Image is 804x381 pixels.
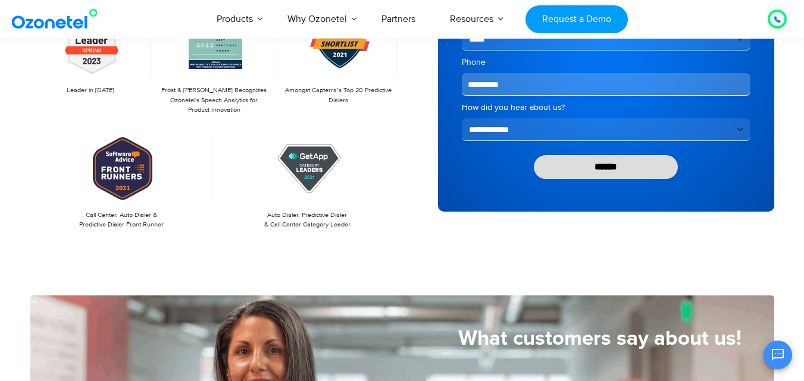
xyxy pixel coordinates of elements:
p: Call Center, Auto Dialer & Predictive Dialer Front Runner [36,210,207,230]
p: Leader in [DATE] [36,86,145,96]
a: Request a Demo [525,5,627,33]
button: Open chat [764,341,792,369]
p: Auto Dialer, Predictive Dialer & Call Center Category Leader [222,210,393,230]
label: How did you hear about us? [462,102,750,114]
h5: What customers say about us! [30,328,742,349]
p: Amongst Capterra’s Top 20 Predictive Dialers [284,86,392,105]
p: Frost & [PERSON_NAME] Recognizes Ozonetel's Speech Analytics for Product Innovation [160,86,268,115]
label: Phone [462,56,750,68]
